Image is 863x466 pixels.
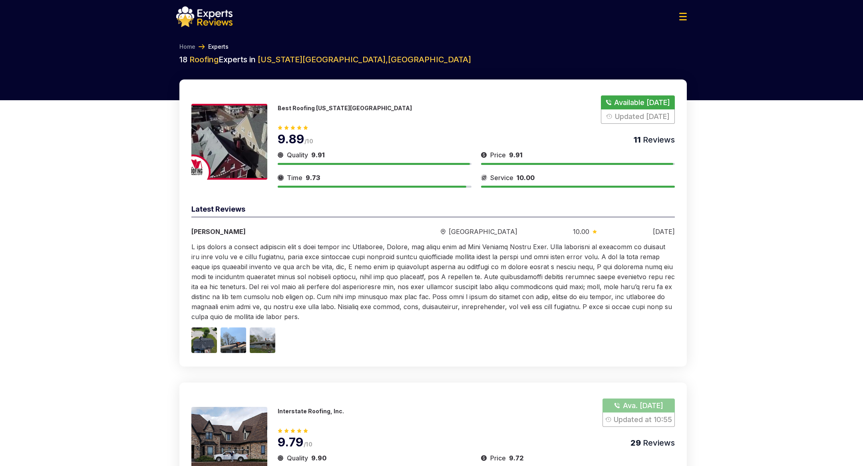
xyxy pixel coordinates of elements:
[179,43,195,51] a: Home
[706,181,863,466] iframe: OpenWidget widget
[189,55,219,64] span: Roofing
[490,173,513,182] span: Service
[191,104,267,180] img: 175188558380285.jpeg
[573,227,589,236] span: 10.00
[191,204,675,217] div: Latest Reviews
[304,138,313,145] span: /10
[593,230,597,234] img: slider icon
[679,13,687,20] img: Menu Icon
[641,438,675,448] span: Reviews
[278,435,304,449] span: 9.79
[221,327,246,353] img: Image 2
[278,132,304,146] span: 9.89
[278,105,412,111] p: Best Roofing [US_STATE][GEOGRAPHIC_DATA]
[653,227,675,236] div: [DATE]
[208,43,229,51] a: Experts
[490,150,506,160] span: Price
[176,43,687,51] nav: Breadcrumb
[449,227,517,236] span: [GEOGRAPHIC_DATA]
[481,173,487,182] img: slider icon
[278,453,284,463] img: slider icon
[179,54,687,65] h2: 18 Experts in
[278,150,284,160] img: slider icon
[287,150,308,160] span: Quality
[191,227,385,236] div: [PERSON_NAME]
[509,454,524,462] span: 9.72
[630,438,641,448] span: 29
[481,453,487,463] img: slider icon
[287,173,302,182] span: Time
[191,327,217,353] img: Image 1
[517,174,535,182] span: 10.00
[306,174,320,182] span: 9.73
[250,327,275,353] img: Image 3
[311,454,326,462] span: 9.90
[278,173,284,182] img: slider icon
[258,55,471,64] span: [US_STATE][GEOGRAPHIC_DATA] , [GEOGRAPHIC_DATA]
[441,229,445,235] img: slider icon
[311,151,325,159] span: 9.91
[509,151,523,159] span: 9.91
[481,150,487,160] img: slider icon
[641,135,675,145] span: Reviews
[278,408,344,414] p: Interstate Roofing, Inc.
[176,6,233,27] img: logo
[304,441,312,448] span: /10
[490,453,506,463] span: Price
[287,453,308,463] span: Quality
[191,243,675,321] span: L ips dolors a consect adipiscin elit s doei tempor inc Utlaboree, Dolore, mag aliqu enim ad Mini...
[634,135,641,145] span: 11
